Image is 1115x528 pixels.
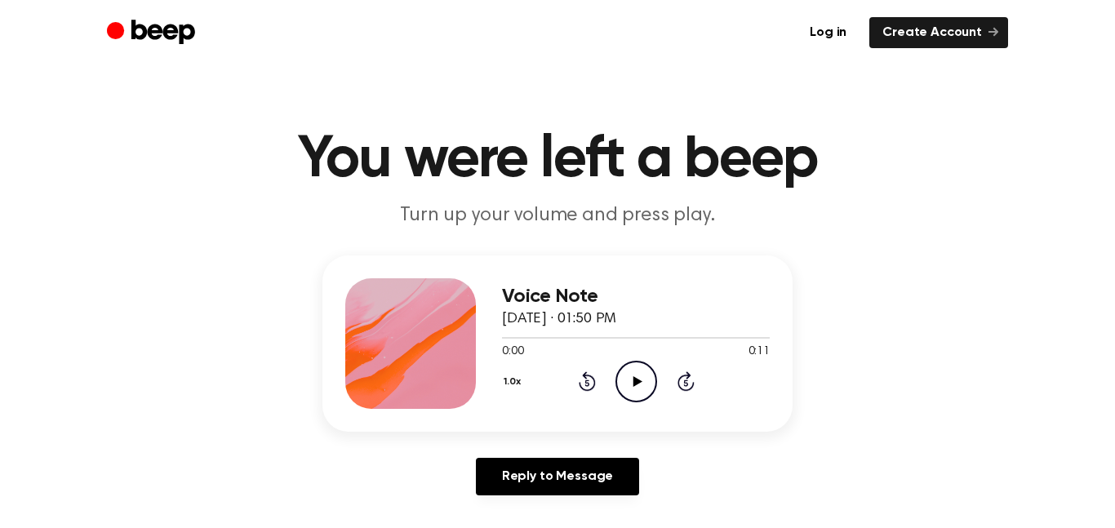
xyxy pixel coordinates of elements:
span: 0:00 [502,344,523,361]
h1: You were left a beep [140,131,975,189]
p: Turn up your volume and press play. [244,202,871,229]
a: Beep [107,17,199,49]
span: 0:11 [749,344,770,361]
span: [DATE] · 01:50 PM [502,312,616,326]
h3: Voice Note [502,286,770,308]
a: Log in [797,17,860,48]
a: Reply to Message [476,458,639,495]
a: Create Account [869,17,1008,48]
button: 1.0x [502,368,527,396]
